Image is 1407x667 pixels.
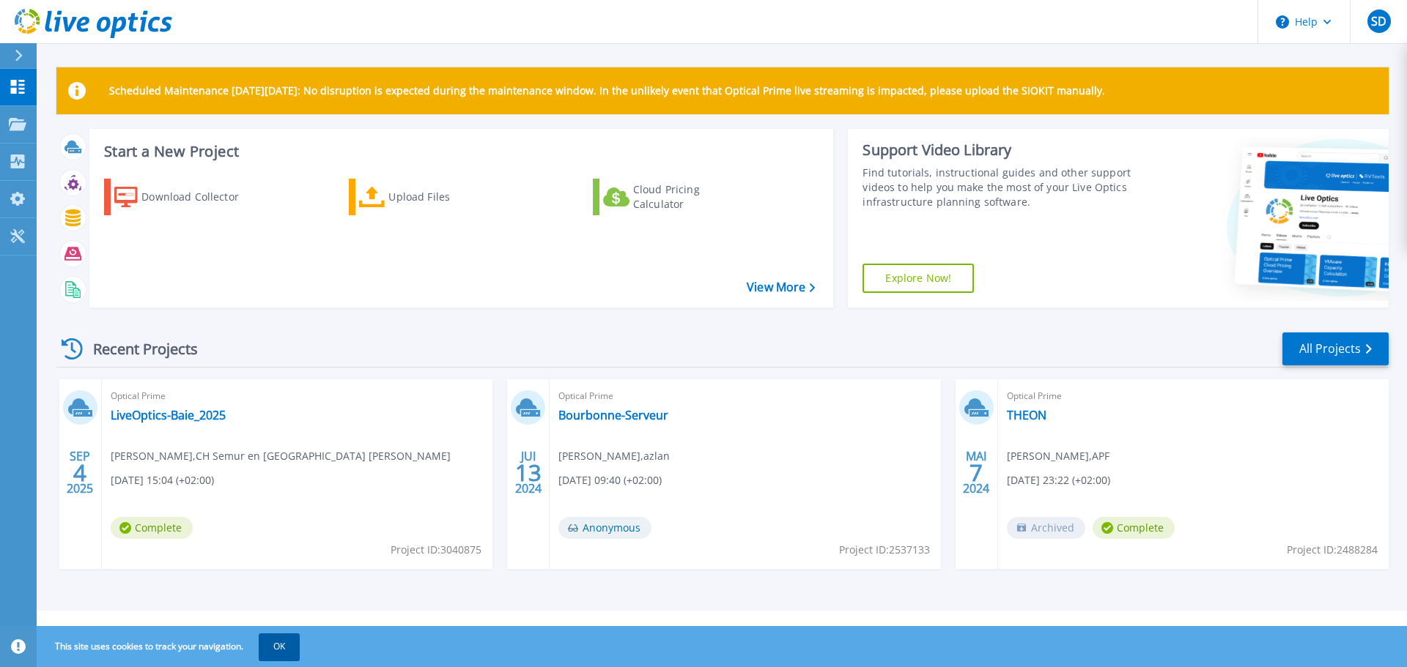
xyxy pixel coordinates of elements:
[109,85,1105,97] p: Scheduled Maintenance [DATE][DATE]: No disruption is expected during the maintenance window. In t...
[1287,542,1378,558] span: Project ID: 2488284
[111,472,214,488] span: [DATE] 15:04 (+02:00)
[863,165,1138,209] div: Find tutorials, instructional guides and other support videos to help you make the most of your L...
[40,633,300,660] span: This site uses cookies to track your navigation.
[558,517,651,539] span: Anonymous
[391,542,481,558] span: Project ID: 3040875
[104,144,815,160] h3: Start a New Project
[558,388,931,404] span: Optical Prime
[1007,448,1109,464] span: [PERSON_NAME] , APF
[388,182,506,212] div: Upload Files
[1007,472,1110,488] span: [DATE] 23:22 (+02:00)
[111,517,193,539] span: Complete
[558,448,670,464] span: [PERSON_NAME] , azlan
[593,179,756,215] a: Cloud Pricing Calculator
[1007,388,1380,404] span: Optical Prime
[111,408,226,422] a: LiveOptics-Baie_2025
[514,446,542,499] div: JUI 2024
[558,408,668,422] a: Bourbonne-Serveur
[1007,517,1085,539] span: Archived
[111,448,451,464] span: [PERSON_NAME] , CH Semur en [GEOGRAPHIC_DATA] [PERSON_NAME]
[141,182,259,212] div: Download Collector
[73,466,86,479] span: 4
[970,466,983,479] span: 7
[633,182,750,212] div: Cloud Pricing Calculator
[863,141,1138,160] div: Support Video Library
[515,466,542,479] span: 13
[962,446,990,499] div: MAI 2024
[747,280,815,294] a: View More
[104,179,267,215] a: Download Collector
[56,331,218,367] div: Recent Projects
[259,633,300,660] button: OK
[66,446,94,499] div: SEP 2025
[1007,408,1046,422] a: THEON
[1282,332,1389,365] a: All Projects
[1093,517,1175,539] span: Complete
[558,472,662,488] span: [DATE] 09:40 (+02:00)
[863,264,974,293] a: Explore Now!
[111,388,484,404] span: Optical Prime
[1371,15,1386,27] span: SD
[349,179,512,215] a: Upload Files
[839,542,930,558] span: Project ID: 2537133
